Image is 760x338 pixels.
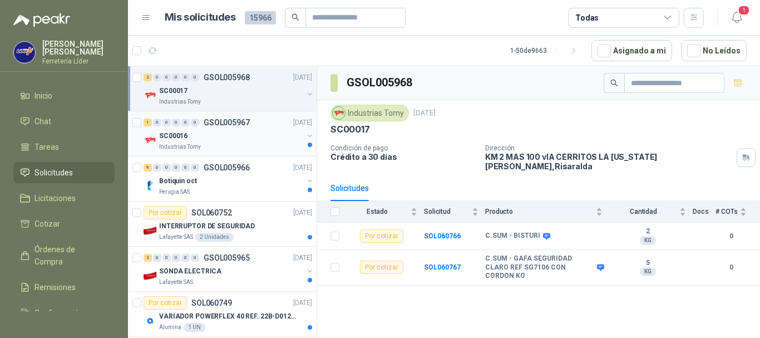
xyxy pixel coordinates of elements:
[34,115,51,128] span: Chat
[293,208,312,218] p: [DATE]
[13,213,115,234] a: Cotizar
[181,74,190,81] div: 0
[347,74,414,91] h3: GSOL005968
[191,209,232,217] p: SOL060752
[153,254,161,262] div: 0
[293,163,312,173] p: [DATE]
[191,254,199,262] div: 0
[153,164,161,172] div: 0
[640,236,656,245] div: KG
[609,227,686,236] b: 2
[144,269,157,282] img: Company Logo
[162,164,171,172] div: 0
[424,208,470,215] span: Solicitud
[640,267,656,276] div: KG
[172,74,180,81] div: 0
[14,42,35,63] img: Company Logo
[727,8,747,28] button: 1
[693,201,715,223] th: Docs
[162,74,171,81] div: 0
[485,144,732,152] p: Dirección
[144,161,314,197] a: 9 0 0 0 0 0 GSOL005966[DATE] Company LogoBotiquin octPerugia SAS
[575,12,599,24] div: Todas
[424,201,485,223] th: Solicitud
[181,164,190,172] div: 0
[42,58,115,65] p: Ferretería Líder
[292,13,299,21] span: search
[330,105,409,121] div: Industrias Tomy
[159,176,197,187] p: Botiquin oct
[13,162,115,183] a: Solicitudes
[195,233,234,242] div: 2 Unidades
[424,263,461,271] a: SOL060767
[191,74,199,81] div: 0
[128,292,317,337] a: Por cotizarSOL060749[DATE] Company LogoVARIADOR POWERFLEX 40 REF. 22B-D012N104Alumina1 UN
[609,259,686,268] b: 5
[293,253,312,263] p: [DATE]
[13,239,115,272] a: Órdenes de Compra
[609,201,693,223] th: Cantidad
[34,192,76,204] span: Licitaciones
[293,298,312,308] p: [DATE]
[34,141,59,153] span: Tareas
[159,266,221,277] p: SONDA ELECTRICA
[591,40,672,61] button: Asignado a mi
[13,13,70,27] img: Logo peakr
[144,254,152,262] div: 2
[153,119,161,126] div: 0
[172,164,180,172] div: 0
[34,90,52,102] span: Inicio
[181,119,190,126] div: 0
[165,9,236,26] h1: Mis solicitudes
[162,119,171,126] div: 0
[144,164,152,172] div: 9
[245,11,276,25] span: 15966
[204,164,250,172] p: GSOL005966
[204,74,250,81] p: GSOL005968
[485,208,594,215] span: Producto
[172,254,180,262] div: 0
[330,152,476,161] p: Crédito a 30 días
[144,134,157,147] img: Company Logo
[333,107,345,119] img: Company Logo
[144,89,157,102] img: Company Logo
[204,119,250,126] p: GSOL005967
[715,262,747,273] b: 0
[191,164,199,172] div: 0
[153,74,161,81] div: 0
[13,85,115,106] a: Inicio
[144,71,314,106] a: 2 0 0 0 0 0 GSOL005968[DATE] Company LogoSC00017Industrias Tomy
[610,79,618,87] span: search
[293,117,312,128] p: [DATE]
[13,277,115,298] a: Remisiones
[159,233,193,242] p: Lafayette SAS
[424,232,461,240] a: SOL060766
[204,254,250,262] p: GSOL005965
[34,281,76,293] span: Remisiones
[413,108,436,119] p: [DATE]
[13,302,115,324] a: Configuración
[346,201,424,223] th: Estado
[181,254,190,262] div: 0
[13,136,115,158] a: Tareas
[34,166,73,179] span: Solicitudes
[330,144,476,152] p: Condición de pago
[159,131,187,141] p: SC00016
[144,74,152,81] div: 2
[346,208,408,215] span: Estado
[162,254,171,262] div: 0
[330,124,370,135] p: SC00017
[715,208,738,215] span: # COTs
[360,229,403,243] div: Por cotizar
[360,261,403,274] div: Por cotizar
[330,182,369,194] div: Solicitudes
[144,116,314,151] a: 1 0 0 0 0 0 GSOL005967[DATE] Company LogoSC00016Industrias Tomy
[738,5,750,16] span: 1
[159,86,187,96] p: SC00017
[715,231,747,242] b: 0
[485,152,732,171] p: KM 2 MAS 100 vIA CERRITOS LA [US_STATE] [PERSON_NAME] , Risaralda
[485,232,540,241] b: C.SUM - BISTURI
[144,179,157,192] img: Company Logo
